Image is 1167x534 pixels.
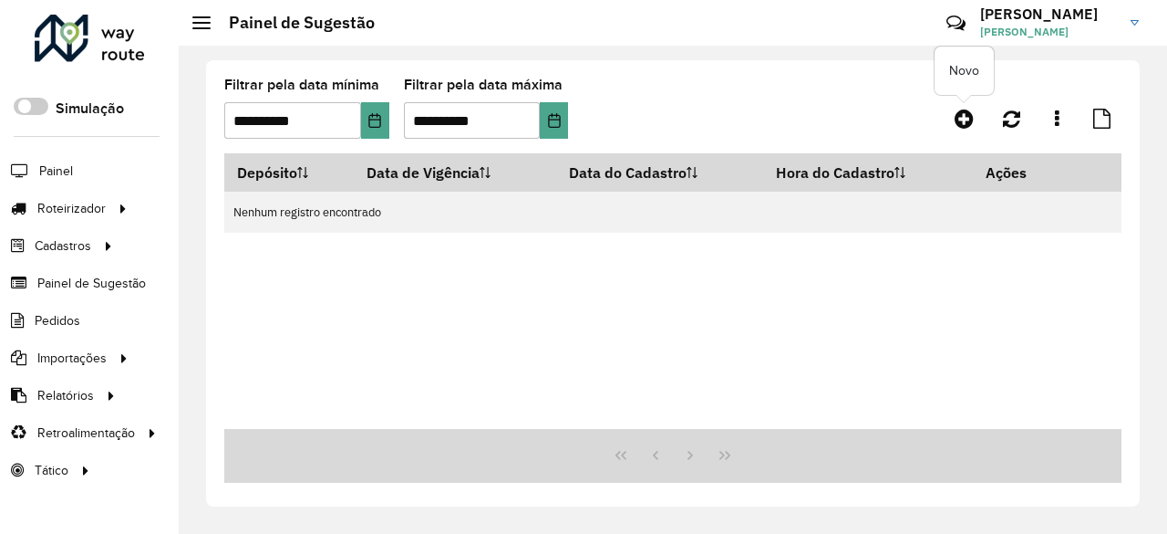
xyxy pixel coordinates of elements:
th: Data de Vigência [355,153,556,192]
span: Roteirizador [37,199,106,218]
span: Painel [39,162,73,181]
label: Filtrar pela data máxima [404,74,563,96]
th: Hora do Cadastro [764,153,973,192]
a: Contato Rápido [936,4,976,43]
th: Ações [973,153,1082,192]
span: [PERSON_NAME] [980,24,1117,40]
td: Nenhum registro encontrado [224,192,1121,233]
div: Novo [935,47,994,95]
span: Painel de Sugestão [37,274,146,293]
h2: Painel de Sugestão [211,13,375,33]
label: Simulação [56,98,124,120]
th: Depósito [224,153,355,192]
h3: [PERSON_NAME] [980,5,1117,23]
span: Relatórios [37,386,94,405]
span: Retroalimentação [37,424,135,443]
span: Cadastros [35,236,91,256]
label: Filtrar pela data mínima [224,74,379,96]
th: Data do Cadastro [556,153,764,192]
span: Tático [35,461,68,480]
span: Importações [37,349,107,368]
span: Pedidos [35,311,80,330]
button: Choose Date [540,102,568,139]
button: Choose Date [361,102,389,139]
